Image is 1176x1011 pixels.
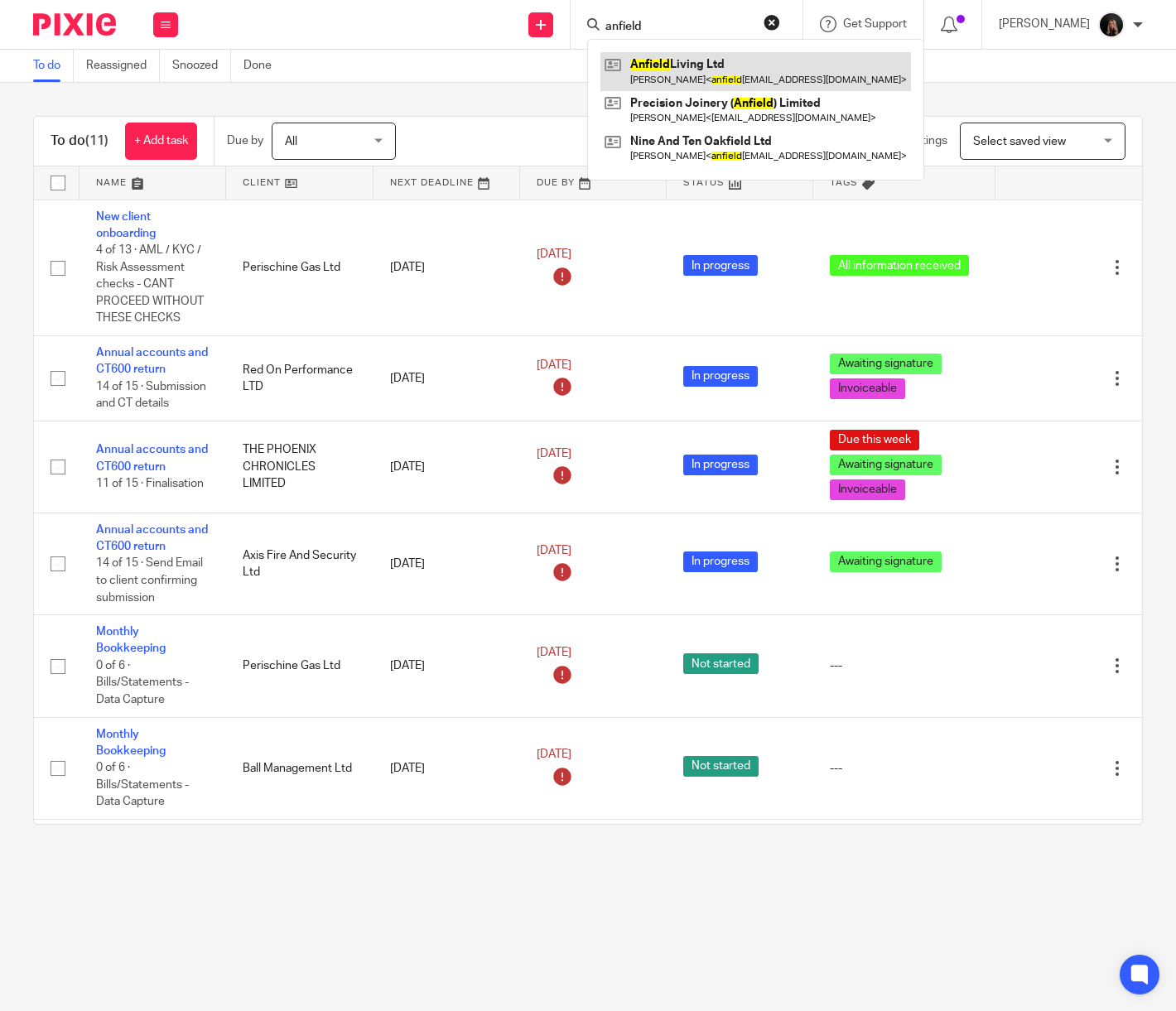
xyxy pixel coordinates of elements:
[374,819,520,938] td: [DATE]
[125,123,197,160] a: + Add task
[374,717,520,819] td: [DATE]
[374,513,520,614] td: [DATE]
[226,819,373,938] td: Rxgym Limited
[96,729,166,757] a: Monthly Bookkeeping
[537,545,571,556] span: [DATE]
[51,132,108,150] h1: To do
[227,132,263,149] p: Due by
[683,756,759,777] span: Not started
[33,50,74,82] a: To do
[830,479,905,500] span: Invoiceable
[1098,12,1125,38] img: 455A9867.jpg
[285,136,297,147] span: All
[537,448,571,460] span: [DATE]
[537,749,571,761] span: [DATE]
[830,178,858,187] span: Tags
[96,478,204,489] span: 11 of 15 · Finalisation
[374,421,520,513] td: [DATE]
[96,444,208,472] a: Annual accounts and CT600 return
[999,16,1090,32] p: [PERSON_NAME]
[683,455,758,475] span: In progress
[96,762,189,807] span: 0 of 6 · Bills/Statements - Data Capture
[374,200,520,336] td: [DATE]
[96,524,208,552] a: Annual accounts and CT600 return
[86,50,160,82] a: Reassigned
[604,20,753,35] input: Search
[96,381,206,410] span: 14 of 15 · Submission and CT details
[537,647,571,658] span: [DATE]
[33,13,116,36] img: Pixie
[973,136,1066,147] span: Select saved view
[226,421,373,513] td: THE PHOENIX CHRONICLES LIMITED
[374,336,520,421] td: [DATE]
[830,657,978,674] div: ---
[830,378,905,399] span: Invoiceable
[683,255,758,276] span: In progress
[226,336,373,421] td: Red On Performance LTD
[96,347,208,375] a: Annual accounts and CT600 return
[764,14,780,31] button: Clear
[830,551,942,572] span: Awaiting signature
[830,430,919,450] span: Due this week
[226,615,373,717] td: Perischine Gas Ltd
[96,626,166,654] a: Monthly Bookkeeping
[683,366,758,387] span: In progress
[96,660,189,705] span: 0 of 6 · Bills/Statements - Data Capture
[537,248,571,260] span: [DATE]
[96,244,204,324] span: 4 of 13 · AML / KYC / Risk Assessment checks - CANT PROCEED WITHOUT THESE CHECKS
[243,50,284,82] a: Done
[96,211,156,239] a: New client onboarding
[226,717,373,819] td: Ball Management Ltd
[830,760,978,777] div: ---
[374,615,520,717] td: [DATE]
[537,359,571,371] span: [DATE]
[683,653,759,674] span: Not started
[830,354,942,374] span: Awaiting signature
[226,200,373,336] td: Perischine Gas Ltd
[85,134,108,147] span: (11)
[683,551,758,572] span: In progress
[843,18,907,30] span: Get Support
[830,455,942,475] span: Awaiting signature
[226,513,373,614] td: Axis Fire And Security Ltd
[172,50,231,82] a: Snoozed
[96,558,203,604] span: 14 of 15 · Send Email to client confirming submission
[830,255,969,276] span: All information received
